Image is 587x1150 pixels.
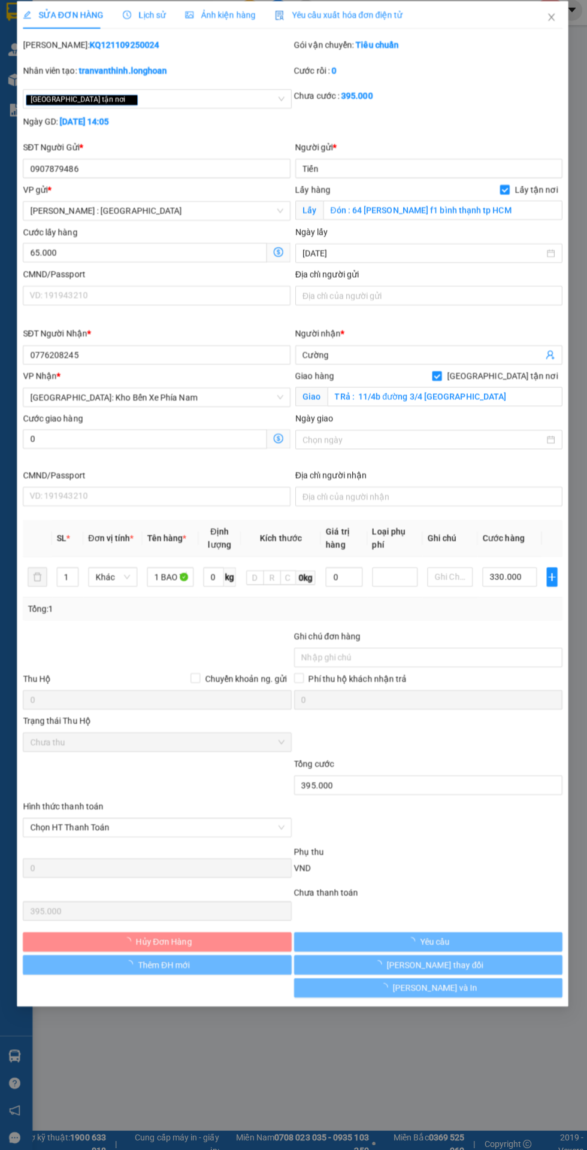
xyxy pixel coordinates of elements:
[419,930,449,943] span: Yêu cầu
[295,927,561,946] button: Yêu cầu
[296,270,561,283] div: Địa chỉ người gửi
[509,186,561,199] span: Lấy tận nơi
[303,433,543,447] input: Ngày giao
[34,205,284,223] span: Hồ Chí Minh : Kho Quận 12
[26,372,60,382] span: VP Nhận
[138,930,193,943] span: Hủy Đơn Hàng
[210,526,232,549] span: Định lượng
[26,469,291,482] div: CMND/Passport
[149,533,188,542] span: Tên hàng
[295,43,561,56] div: Gói vận chuyển:
[533,6,567,40] button: Close
[26,927,292,946] button: Hủy Đơn Hàng
[296,204,323,223] span: Lấy
[367,520,422,556] th: Loại phụ phí
[296,329,561,342] div: Người nhận
[34,815,285,833] span: Chọn HT Thanh Toán
[141,953,192,966] span: Thêm ĐH mới
[326,526,350,549] span: Giá trị hàng
[125,16,134,24] span: clock-circle
[427,566,472,585] input: Ghi Chú
[274,250,284,259] span: dollar-circle
[31,566,50,585] button: delete
[295,973,561,992] button: [PERSON_NAME] và In
[261,533,302,542] span: Kích thước
[296,144,561,157] div: Người gửi
[545,17,555,27] span: close
[63,120,111,130] b: [DATE] 14:05
[323,204,561,223] input: Lấy tận nơi
[264,569,282,584] input: R
[303,249,543,262] input: Ngày lấy
[31,601,293,614] div: Tổng: 1
[274,434,284,444] span: dollar-circle
[26,245,268,265] input: Cước lấy hàng
[202,670,292,683] span: Chuyển khoản ng. gửi
[26,230,80,239] label: Cước lấy hàng
[26,16,35,24] span: edit
[98,567,132,585] span: Khác
[149,566,195,585] input: VD: Bàn, Ghế
[26,68,292,81] div: Nhân viên tạo:
[26,414,86,424] label: Cước giao hàng
[296,414,334,424] label: Ngày giao
[379,978,392,986] span: loading
[392,976,476,989] span: [PERSON_NAME] và In
[129,101,135,107] span: close
[60,533,69,542] span: SL
[34,730,285,748] span: Chưa thu
[91,533,136,542] span: Đơn vị tính
[297,569,316,584] span: 0kg
[125,15,168,25] span: Lịch sử
[386,953,482,966] span: [PERSON_NAME] thay đổi
[281,569,296,584] input: C
[128,955,141,963] span: loading
[81,70,169,80] b: tranvanthinh.longhoan
[544,351,553,361] span: user-add
[293,841,562,854] div: Phụ thu
[295,93,561,107] div: Chưa cước :
[26,186,291,199] div: VP gửi
[482,533,523,542] span: Cước hàng
[295,630,361,639] label: Ghi chú đơn hàng
[276,16,285,25] img: icon
[341,95,373,105] b: 395.000
[26,43,292,56] div: [PERSON_NAME]:
[328,388,561,407] input: Giao tận nơi
[546,571,555,581] span: plus
[296,372,334,382] span: Giao hàng
[304,670,411,683] span: Phí thu hộ khách nhận trả
[296,230,328,239] label: Ngày lấy
[293,881,562,894] div: Chưa thanh toán
[296,188,331,198] span: Lấy hàng
[92,45,161,54] b: KQ121109250024
[422,520,477,556] th: Ghi chú
[26,270,291,283] div: CMND/Passport
[187,16,195,24] span: picture
[26,672,54,681] span: Thu Hộ
[295,756,334,766] span: Tổng cước
[26,329,291,342] div: SĐT Người Nhận
[26,950,292,969] button: Thêm ĐH mới
[125,932,138,940] span: loading
[26,15,106,25] span: SỬA ĐƠN HÀNG
[295,859,311,869] span: VND
[276,15,402,25] span: Yêu cầu xuất hóa đơn điện tử
[26,798,106,808] label: Hình thức thanh toán
[26,430,268,449] input: Cước giao hàng
[406,932,419,940] span: loading
[373,955,386,963] span: loading
[296,469,561,482] div: Địa chỉ người nhận
[296,388,328,407] span: Giao
[296,288,561,307] input: Địa chỉ của người gửi
[225,566,237,585] span: kg
[26,712,292,725] div: Trạng thái Thu Hộ
[26,144,291,157] div: SĐT Người Gửi
[295,950,561,969] button: [PERSON_NAME] thay đổi
[247,569,265,584] input: D
[296,487,561,506] input: Địa chỉ của người nhận
[34,389,284,407] span: Nha Trang: Kho Bến Xe Phía Nam
[295,646,561,665] input: Ghi chú đơn hàng
[545,566,556,585] button: plus
[29,99,140,110] span: [GEOGRAPHIC_DATA] tận nơi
